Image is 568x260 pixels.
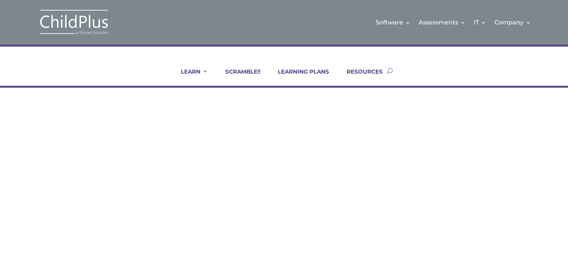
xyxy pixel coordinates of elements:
a: LEARN [172,68,208,86]
a: RESOURCES [337,68,383,86]
a: Software [376,7,410,37]
a: Company [494,7,531,37]
a: IT [474,7,486,37]
a: Assessments [419,7,466,37]
a: SCRAMBLE!! [216,68,260,86]
a: LEARNING PLANS [268,68,329,86]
